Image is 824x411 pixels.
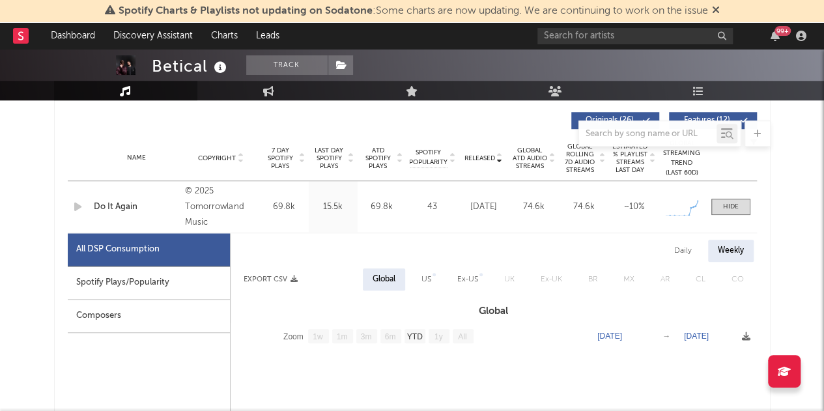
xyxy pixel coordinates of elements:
span: Last Day Spotify Plays [312,147,347,170]
span: Global Rolling 7D Audio Streams [562,143,598,174]
text: All [458,332,466,341]
div: All DSP Consumption [68,233,230,266]
text: 1w [313,332,323,341]
a: Dashboard [42,23,104,49]
button: 99+ [771,31,780,41]
div: [DATE] [462,201,505,214]
button: Features(12) [669,112,757,129]
div: All DSP Consumption [76,242,160,257]
button: Originals(26) [571,112,659,129]
div: Composers [68,300,230,333]
div: 74.6k [512,201,556,214]
button: Export CSV [244,276,298,283]
input: Search by song name or URL [579,129,717,139]
text: Zoom [283,332,304,341]
div: 15.5k [312,201,354,214]
div: 69.8k [361,201,403,214]
div: Betical [152,55,230,77]
text: [DATE] [684,332,709,341]
text: 1m [336,332,347,341]
div: Daily [664,240,702,262]
div: 74.6k [562,201,606,214]
a: Charts [202,23,247,49]
input: Search for artists [537,28,733,44]
button: Track [246,55,328,75]
a: Do It Again [94,201,179,214]
text: → [662,332,670,341]
a: Leads [247,23,289,49]
span: Global ATD Audio Streams [512,147,548,170]
div: Spotify Plays/Popularity [68,266,230,300]
div: ~ 10 % [612,201,656,214]
div: © 2025 Tomorrowland Music [185,184,256,231]
div: 99 + [774,26,791,36]
span: ATD Spotify Plays [361,147,395,170]
span: Estimated % Playlist Streams Last Day [612,143,648,174]
div: Weekly [708,240,754,262]
div: 43 [410,201,455,214]
span: Features ( 12 ) [677,117,737,124]
div: Global [373,272,395,287]
span: Spotify Popularity [409,148,448,167]
text: 1y [434,332,442,341]
h3: Global [231,304,757,319]
span: Copyright [198,154,236,162]
text: YTD [406,332,422,341]
text: 6m [384,332,395,341]
span: Dismiss [712,6,720,16]
span: Released [464,154,495,162]
div: Name [94,153,179,163]
div: Ex-US [457,272,478,287]
span: Spotify Charts & Playlists not updating on Sodatone [119,6,373,16]
div: 69.8k [263,201,305,214]
div: US [421,272,431,287]
span: : Some charts are now updating. We are continuing to work on the issue [119,6,708,16]
span: Originals ( 26 ) [580,117,640,124]
text: 3m [360,332,371,341]
text: [DATE] [597,332,622,341]
span: 7 Day Spotify Plays [263,147,298,170]
a: Discovery Assistant [104,23,202,49]
div: Global Streaming Trend (Last 60D) [662,139,702,178]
